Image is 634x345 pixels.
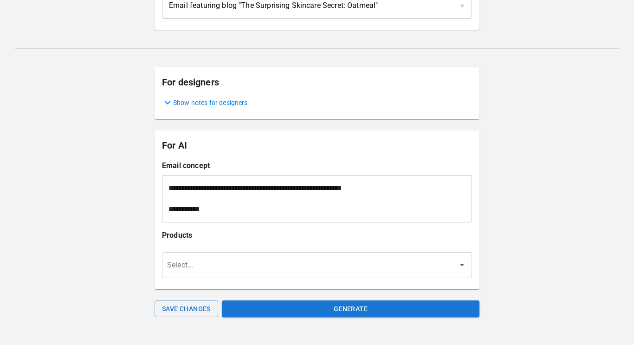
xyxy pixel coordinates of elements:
[173,98,248,107] p: Show notes for designers
[162,138,472,153] h6: For AI
[162,97,248,108] button: Show notes for designers
[162,230,472,241] p: Products
[162,75,472,90] h6: For designers
[169,1,378,10] span: Email featuring blog "The Surprising Skincare Secret: Oatmeal"
[222,300,479,318] button: Generate
[155,300,218,318] button: Save Changes
[162,160,472,171] p: Email concept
